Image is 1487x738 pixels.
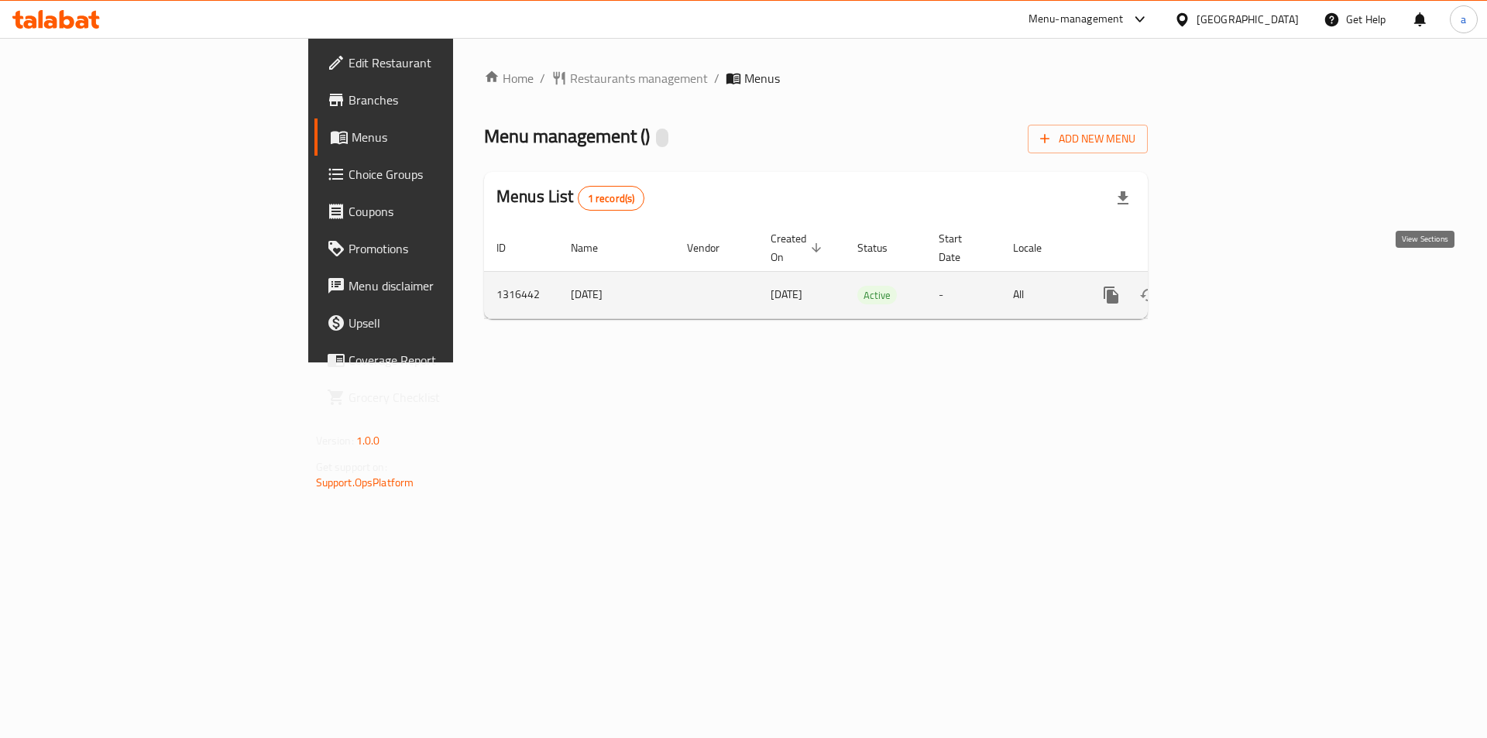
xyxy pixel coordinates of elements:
[1028,125,1148,153] button: Add New Menu
[579,191,644,206] span: 1 record(s)
[314,118,557,156] a: Menus
[314,379,557,416] a: Grocery Checklist
[1104,180,1142,217] div: Export file
[857,239,908,257] span: Status
[771,229,826,266] span: Created On
[1029,10,1124,29] div: Menu-management
[496,239,526,257] span: ID
[714,69,719,88] li: /
[349,388,544,407] span: Grocery Checklist
[744,69,780,88] span: Menus
[356,431,380,451] span: 1.0.0
[316,472,414,493] a: Support.OpsPlatform
[484,225,1254,319] table: enhanced table
[857,286,897,304] div: Active
[349,165,544,184] span: Choice Groups
[314,44,557,81] a: Edit Restaurant
[496,185,644,211] h2: Menus List
[1040,129,1135,149] span: Add New Menu
[314,267,557,304] a: Menu disclaimer
[352,128,544,146] span: Menus
[939,229,982,266] span: Start Date
[1093,276,1130,314] button: more
[314,230,557,267] a: Promotions
[314,156,557,193] a: Choice Groups
[1001,271,1080,318] td: All
[484,69,1148,88] nav: breadcrumb
[551,69,708,88] a: Restaurants management
[349,53,544,72] span: Edit Restaurant
[570,69,708,88] span: Restaurants management
[687,239,740,257] span: Vendor
[571,239,618,257] span: Name
[1197,11,1299,28] div: [GEOGRAPHIC_DATA]
[771,284,802,304] span: [DATE]
[349,351,544,369] span: Coverage Report
[314,304,557,342] a: Upsell
[349,202,544,221] span: Coupons
[316,457,387,477] span: Get support on:
[314,81,557,118] a: Branches
[1080,225,1254,272] th: Actions
[926,271,1001,318] td: -
[349,91,544,109] span: Branches
[857,287,897,304] span: Active
[349,276,544,295] span: Menu disclaimer
[1461,11,1466,28] span: a
[484,118,650,153] span: Menu management ( )
[558,271,675,318] td: [DATE]
[314,342,557,379] a: Coverage Report
[316,431,354,451] span: Version:
[1013,239,1062,257] span: Locale
[349,239,544,258] span: Promotions
[578,186,645,211] div: Total records count
[349,314,544,332] span: Upsell
[314,193,557,230] a: Coupons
